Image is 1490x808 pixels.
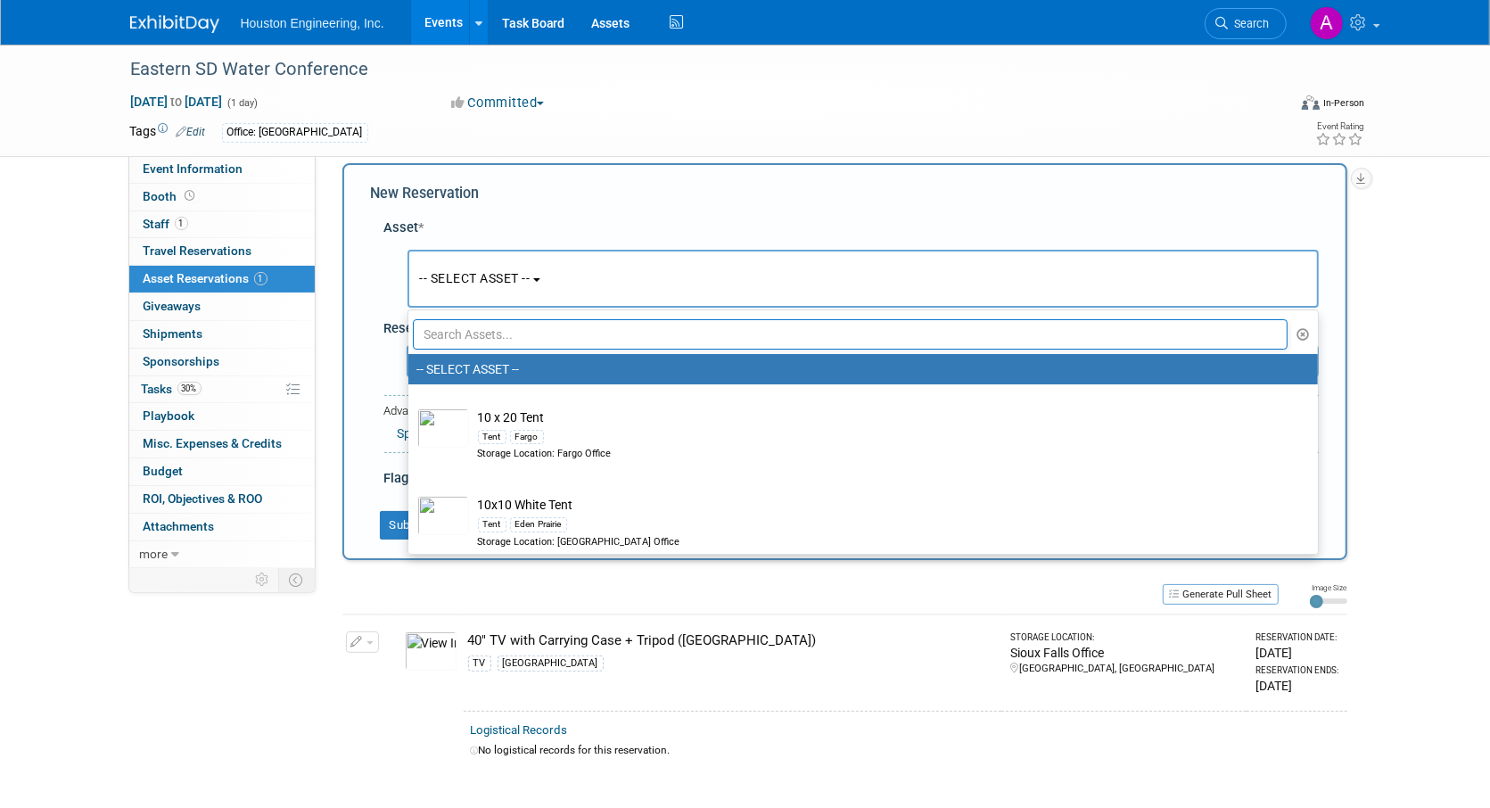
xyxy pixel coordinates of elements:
td: Tags [130,122,206,143]
a: Giveaways [129,293,315,320]
input: Search Assets... [413,319,1288,350]
div: Fargo [510,430,544,444]
a: Specify Shipping Logistics Category [398,426,595,441]
td: Toggle Event Tabs [278,568,315,591]
img: Format-Inperson.png [1302,95,1320,110]
a: more [129,541,315,568]
div: Tent [478,517,506,532]
div: No logistical records for this reservation. [471,743,1340,758]
div: Eden Prairie [510,517,567,532]
div: Advanced Options [384,403,1319,420]
span: to [169,95,185,109]
a: Playbook [129,403,315,430]
span: Sponsorships [144,354,220,368]
div: Eastern SD Water Conference [125,54,1260,86]
a: Attachments [129,514,315,540]
div: Asset [384,218,1319,237]
div: Reservation Ends: [1255,664,1340,677]
div: Tent [478,430,506,444]
span: Flag: [384,470,413,486]
span: more [140,547,169,561]
span: 30% [177,382,202,395]
a: Logistical Records [471,723,568,737]
a: Booth [129,184,315,210]
div: [GEOGRAPHIC_DATA] [498,655,604,672]
div: Storage Location: [GEOGRAPHIC_DATA] Office [478,535,1282,549]
div: Event Format [1181,93,1365,120]
div: In-Person [1322,96,1364,110]
a: Travel Reservations [129,238,315,265]
a: Misc. Expenses & Credits [129,431,315,458]
div: 40" TV with Carrying Case + Tripod ([GEOGRAPHIC_DATA]) [468,631,995,650]
a: ROI, Objectives & ROO [129,486,315,513]
a: Search [1205,8,1287,39]
span: Budget [144,464,184,478]
span: Playbook [144,408,195,423]
button: Generate Pull Sheet [1163,584,1279,605]
span: [DATE] [DATE] [130,94,224,110]
span: Houston Engineering, Inc. [241,16,384,30]
img: ExhibitDay [130,15,219,33]
div: Storage Location: Fargo Office [478,447,1282,461]
span: Booth not reserved yet [182,189,199,202]
span: (1 day) [226,97,259,109]
div: TV [468,655,491,672]
span: Giveaways [144,299,202,313]
label: -- SELECT ASSET -- [417,358,1300,381]
button: Committed [445,94,551,112]
td: 10x10 White Tent [469,496,1282,548]
img: View Images [405,631,457,671]
div: [GEOGRAPHIC_DATA], [GEOGRAPHIC_DATA] [1010,662,1239,676]
span: Shipments [144,326,203,341]
a: Event Information [129,156,315,183]
span: Tasks [142,382,202,396]
div: [DATE] [1255,644,1340,662]
span: Staff [144,217,188,231]
span: Event Information [144,161,243,176]
td: 10 x 20 Tent [469,408,1282,461]
img: Ali Ringheimer [1310,6,1344,40]
a: Budget [129,458,315,485]
td: Personalize Event Tab Strip [248,568,279,591]
div: Office: [GEOGRAPHIC_DATA] [222,123,368,142]
span: Travel Reservations [144,243,252,258]
div: Reservation Notes [384,319,1319,338]
div: Sioux Falls Office [1010,644,1239,662]
a: Tasks30% [129,376,315,403]
a: Edit [177,126,206,138]
button: Submit [380,511,439,540]
span: -- SELECT ASSET -- [420,271,531,285]
span: Attachments [144,519,215,533]
span: Asset Reservations [144,271,268,285]
a: Sponsorships [129,349,315,375]
a: Staff1 [129,211,315,238]
div: Event Rating [1315,122,1363,131]
div: Storage Location: [1010,631,1239,644]
span: New Reservation [371,185,480,202]
span: 1 [254,272,268,285]
a: Asset Reservations1 [129,266,315,293]
span: ROI, Objectives & ROO [144,491,263,506]
button: -- SELECT ASSET -- [407,250,1319,308]
div: [DATE] [1255,677,1340,695]
div: Reservation Date: [1255,631,1340,644]
span: Search [1229,17,1270,30]
div: Image Size [1310,582,1347,593]
a: Shipments [129,321,315,348]
span: Booth [144,189,199,203]
span: Misc. Expenses & Credits [144,436,283,450]
span: 1 [175,217,188,230]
